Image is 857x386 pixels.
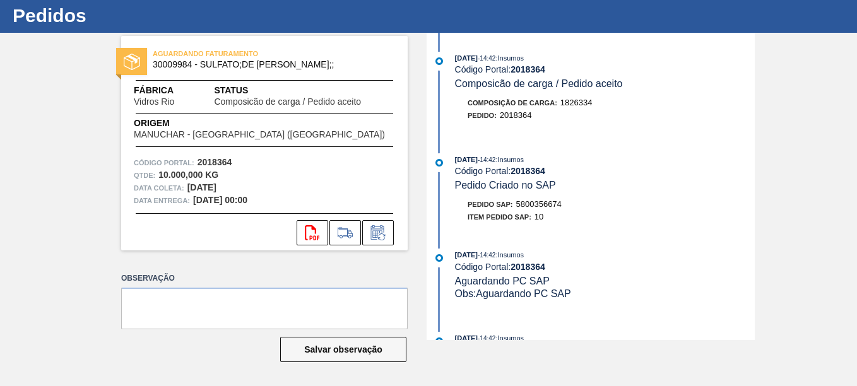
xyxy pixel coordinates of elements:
span: : Insumos [495,334,524,342]
span: Pedido : [468,112,497,119]
img: atual [435,57,443,65]
img: atual [435,159,443,167]
img: status [124,54,140,70]
span: Aguardando PC SAP [455,276,550,286]
img: atual [435,337,443,345]
span: Data coleta: [134,182,184,194]
span: Obs: Aguardando PC SAP [455,288,571,299]
span: : Insumos [495,54,524,62]
span: 5800356674 [516,199,562,209]
img: atual [435,254,443,262]
span: Data entrega: [134,194,190,207]
span: [DATE] [455,251,478,259]
span: 2018364 [500,110,532,120]
span: MANUCHAR - [GEOGRAPHIC_DATA] ([GEOGRAPHIC_DATA]) [134,130,385,139]
span: Código Portal: [134,156,194,169]
button: Salvar observação [280,337,406,362]
div: Ir para Composição de Carga [329,220,361,245]
span: - 14:42 [478,55,495,62]
span: Origem [134,117,395,130]
span: [DATE] [455,54,478,62]
label: Observação [121,269,408,288]
span: Pedido SAP: [468,201,513,208]
div: Código Portal: [455,262,755,272]
span: AGUARDANDO FATURAMENTO [153,47,329,60]
span: Item pedido SAP: [468,213,531,221]
span: 30009984 - SULFATO;DE SODIO ANIDRO;; [153,60,382,69]
h1: Pedidos [13,8,237,23]
span: Composição de Carga : [468,99,557,107]
span: Fábrica [134,84,214,97]
span: Vidros Rio [134,97,174,107]
span: 10 [535,212,543,221]
span: Status [214,84,395,97]
div: Informar alteração no pedido [362,220,394,245]
span: Composicão de carga / Pedido aceito [214,97,361,107]
div: Abrir arquivo PDF [297,220,328,245]
span: Qtde : [134,169,155,182]
strong: 2018364 [511,262,545,272]
strong: 2018364 [511,64,545,74]
div: Código Portal: [455,64,755,74]
span: [DATE] [455,156,478,163]
span: : Insumos [495,156,524,163]
span: Pedido Criado no SAP [455,180,556,190]
span: Composicão de carga / Pedido aceito [455,78,623,89]
strong: [DATE] 00:00 [193,195,247,205]
span: - 14:42 [478,335,495,342]
span: [DATE] [455,334,478,342]
span: : Insumos [495,251,524,259]
span: - 14:42 [478,156,495,163]
strong: [DATE] [187,182,216,192]
strong: 2018364 [511,166,545,176]
span: 1826334 [560,98,593,107]
strong: 10.000,000 KG [158,170,218,180]
strong: 2018364 [198,157,232,167]
div: Código Portal: [455,166,755,176]
span: - 14:42 [478,252,495,259]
